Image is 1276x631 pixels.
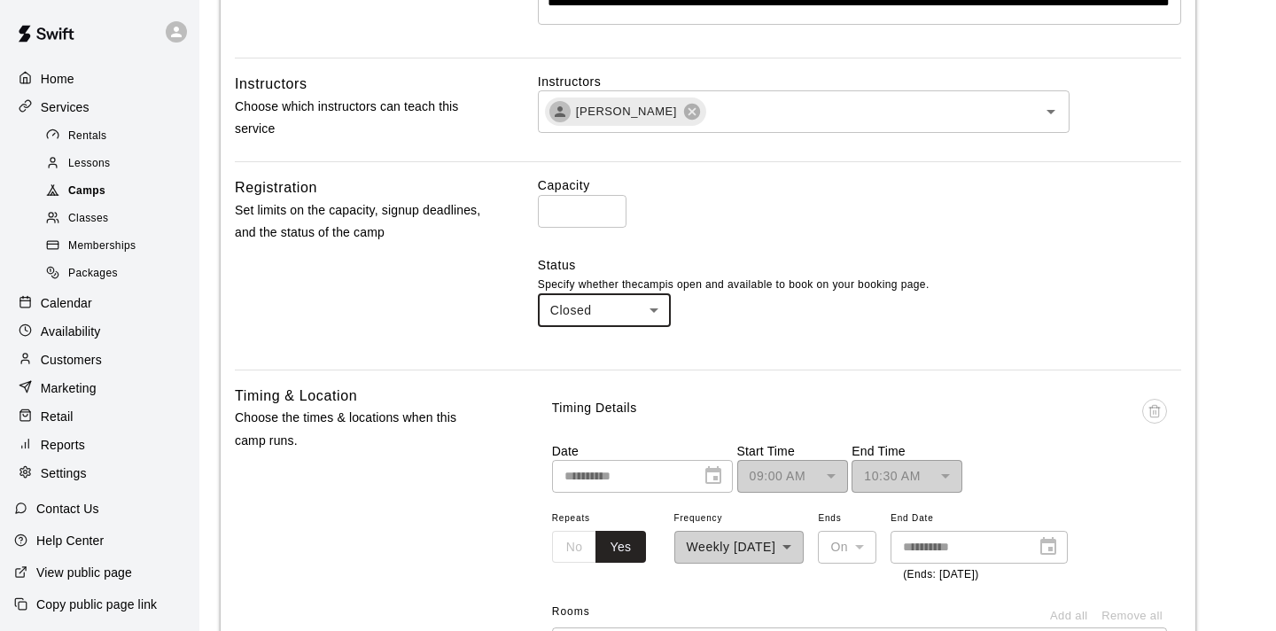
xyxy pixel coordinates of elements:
[818,531,876,564] div: On
[43,206,192,231] div: Classes
[14,94,185,121] a: Services
[818,507,876,531] span: Ends
[43,179,192,204] div: Camps
[43,261,192,286] div: Packages
[538,176,1181,194] label: Capacity
[538,294,671,327] div: Closed
[41,70,74,88] p: Home
[14,318,185,345] a: Availability
[43,234,192,259] div: Memberships
[552,442,733,460] p: Date
[68,210,108,228] span: Classes
[552,605,590,618] span: Rooms
[903,566,1055,584] p: (Ends: [DATE])
[235,385,357,408] h6: Timing & Location
[235,73,307,96] h6: Instructors
[538,73,1181,90] label: Instructors
[737,442,848,460] p: Start Time
[43,122,199,150] a: Rentals
[1039,99,1063,124] button: Open
[891,507,1068,531] span: End Date
[14,375,185,401] a: Marketing
[43,206,199,233] a: Classes
[14,432,185,458] a: Reports
[14,290,185,316] a: Calendar
[43,233,199,261] a: Memberships
[14,403,185,430] a: Retail
[538,256,1181,274] label: Status
[68,183,105,200] span: Camps
[552,507,660,531] span: Repeats
[545,97,706,126] div: [PERSON_NAME]
[538,277,1181,294] p: Specify whether the camp is open and available to book on your booking page.
[41,408,74,425] p: Retail
[565,103,688,121] span: [PERSON_NAME]
[552,399,637,417] p: Timing Details
[41,98,89,116] p: Services
[68,238,136,255] span: Memberships
[43,178,199,206] a: Camps
[14,347,185,373] a: Customers
[43,124,192,149] div: Rentals
[43,261,199,288] a: Packages
[41,323,101,340] p: Availability
[36,596,157,613] p: Copy public page link
[68,265,118,283] span: Packages
[41,351,102,369] p: Customers
[235,199,481,244] p: Set limits on the capacity, signup deadlines, and the status of the camp
[674,507,805,531] span: Frequency
[14,66,185,92] a: Home
[68,128,107,145] span: Rentals
[852,442,962,460] p: End Time
[552,531,646,564] div: outlined button group
[549,101,571,122] div: Kevin Phillip
[14,460,185,487] a: Settings
[43,152,192,176] div: Lessons
[41,436,85,454] p: Reports
[235,176,317,199] h6: Registration
[43,150,199,177] a: Lessons
[1142,399,1167,442] span: This booking is in the past or it already has participants, please delete from the Calendar
[36,564,132,581] p: View public page
[36,532,104,549] p: Help Center
[235,96,481,140] p: Choose which instructors can teach this service
[36,500,99,518] p: Contact Us
[235,407,481,451] p: Choose the times & locations when this camp runs.
[41,464,87,482] p: Settings
[41,294,92,312] p: Calendar
[68,155,111,173] span: Lessons
[595,531,645,564] button: Yes
[41,379,97,397] p: Marketing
